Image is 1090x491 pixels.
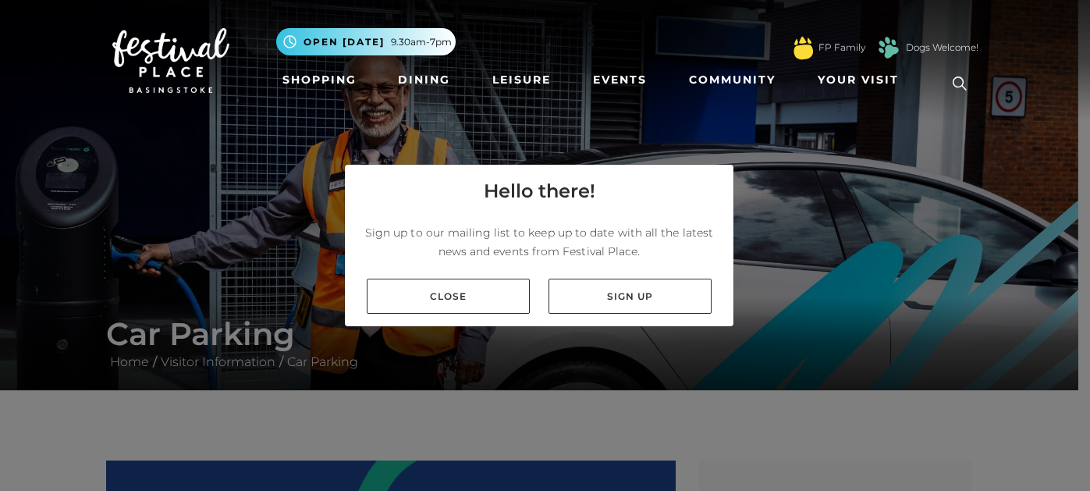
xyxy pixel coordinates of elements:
a: Events [587,66,653,94]
a: Dogs Welcome! [906,41,978,55]
button: Open [DATE] 9.30am-7pm [276,28,456,55]
span: Your Visit [818,72,899,88]
a: Your Visit [811,66,913,94]
h4: Hello there! [484,177,595,205]
a: FP Family [818,41,865,55]
a: Close [367,279,530,314]
a: Sign up [549,279,712,314]
a: Shopping [276,66,363,94]
a: Leisure [486,66,557,94]
span: Open [DATE] [304,35,385,49]
span: 9.30am-7pm [391,35,452,49]
a: Dining [392,66,456,94]
a: Community [683,66,782,94]
img: Festival Place Logo [112,28,229,94]
p: Sign up to our mailing list to keep up to date with all the latest news and events from Festival ... [357,223,721,261]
